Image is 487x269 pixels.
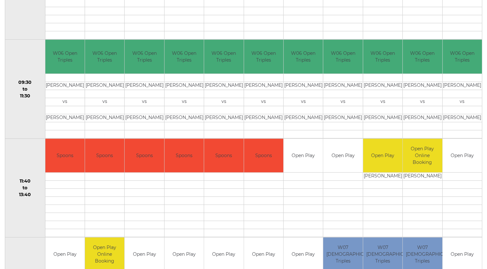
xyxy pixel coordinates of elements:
[125,98,164,106] td: vs
[85,40,124,74] td: W06 Open Triples
[323,139,362,173] td: Open Play
[363,173,402,181] td: [PERSON_NAME]
[284,82,323,90] td: [PERSON_NAME]
[244,82,283,90] td: [PERSON_NAME]
[5,138,45,237] td: 11:40 to 13:40
[244,139,283,173] td: Spoons
[125,139,164,173] td: Spoons
[164,82,204,90] td: [PERSON_NAME]
[244,40,283,74] td: W06 Open Triples
[45,114,85,122] td: [PERSON_NAME]
[284,98,323,106] td: vs
[403,40,442,74] td: W06 Open Triples
[443,98,482,106] td: vs
[164,40,204,74] td: W06 Open Triples
[284,139,323,173] td: Open Play
[204,139,243,173] td: Spoons
[403,98,442,106] td: vs
[125,114,164,122] td: [PERSON_NAME]
[85,98,124,106] td: vs
[204,82,243,90] td: [PERSON_NAME]
[363,82,402,90] td: [PERSON_NAME]
[204,114,243,122] td: [PERSON_NAME]
[284,114,323,122] td: [PERSON_NAME]
[363,40,402,74] td: W06 Open Triples
[323,40,362,74] td: W06 Open Triples
[164,139,204,173] td: Spoons
[204,98,243,106] td: vs
[443,82,482,90] td: [PERSON_NAME]
[244,98,283,106] td: vs
[363,98,402,106] td: vs
[164,114,204,122] td: [PERSON_NAME]
[125,82,164,90] td: [PERSON_NAME]
[164,98,204,106] td: vs
[443,139,482,173] td: Open Play
[125,40,164,74] td: W06 Open Triples
[45,98,85,106] td: vs
[403,82,442,90] td: [PERSON_NAME]
[403,139,442,173] td: Open Play Online Booking
[323,82,362,90] td: [PERSON_NAME]
[204,40,243,74] td: W06 Open Triples
[403,173,442,181] td: [PERSON_NAME]
[443,114,482,122] td: [PERSON_NAME]
[45,139,85,173] td: Spoons
[323,98,362,106] td: vs
[403,114,442,122] td: [PERSON_NAME]
[85,114,124,122] td: [PERSON_NAME]
[323,114,362,122] td: [PERSON_NAME]
[363,139,402,173] td: Open Play
[443,40,482,74] td: W06 Open Triples
[284,40,323,74] td: W06 Open Triples
[5,40,45,139] td: 09:30 to 11:30
[85,139,124,173] td: Spoons
[244,114,283,122] td: [PERSON_NAME]
[45,82,85,90] td: [PERSON_NAME]
[363,114,402,122] td: [PERSON_NAME]
[45,40,85,74] td: W06 Open Triples
[85,82,124,90] td: [PERSON_NAME]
